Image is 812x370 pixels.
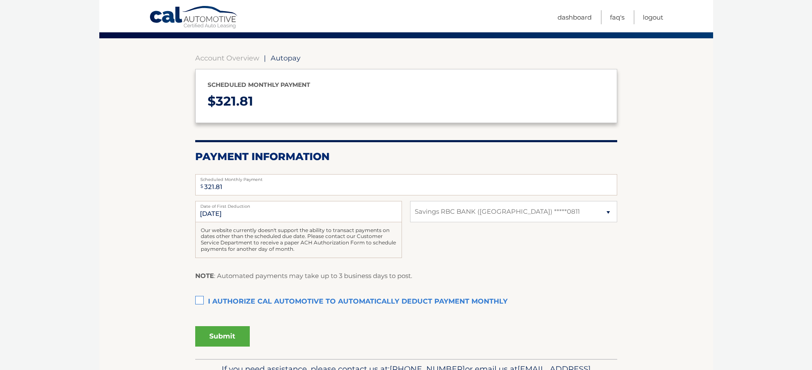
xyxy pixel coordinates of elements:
[216,93,253,109] span: 321.81
[264,54,266,62] span: |
[195,54,259,62] a: Account Overview
[149,6,239,30] a: Cal Automotive
[195,150,617,163] h2: Payment Information
[208,90,605,113] p: $
[195,201,402,208] label: Date of First Deduction
[195,174,617,195] input: Payment Amount
[195,293,617,310] label: I authorize cal automotive to automatically deduct payment monthly
[195,270,412,281] p: : Automated payments may take up to 3 business days to post.
[643,10,663,24] a: Logout
[195,174,617,181] label: Scheduled Monthly Payment
[195,272,214,280] strong: NOTE
[271,54,301,62] span: Autopay
[558,10,592,24] a: Dashboard
[610,10,624,24] a: FAQ's
[208,80,605,90] p: Scheduled monthly payment
[195,201,402,222] input: Payment Date
[195,222,402,258] div: Our website currently doesn't support the ability to transact payments on dates other than the sc...
[198,177,206,196] span: $
[195,326,250,347] button: Submit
